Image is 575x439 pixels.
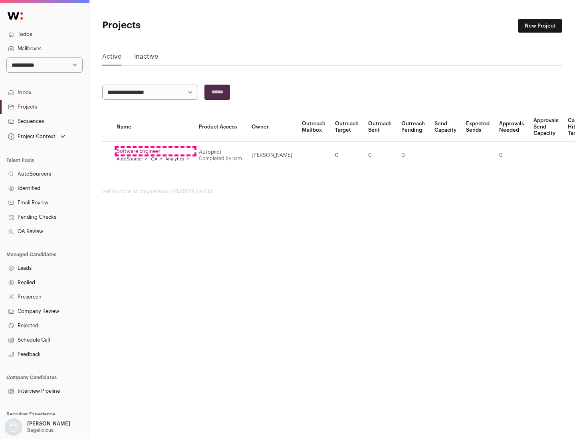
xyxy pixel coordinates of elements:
[397,113,430,142] th: Outreach Pending
[6,133,56,140] div: Project Context
[247,113,297,142] th: Owner
[494,142,529,169] td: 0
[134,52,158,65] a: Inactive
[6,131,67,142] button: Open dropdown
[5,418,22,436] img: nopic.png
[518,19,562,33] a: New Project
[27,421,70,427] p: [PERSON_NAME]
[102,19,256,32] h1: Projects
[165,156,189,162] a: Analytics ↗
[297,113,330,142] th: Outreach Mailbox
[247,142,297,169] td: [PERSON_NAME]
[529,113,563,142] th: Approvals Send Capacity
[330,142,363,169] td: 0
[112,113,194,142] th: Name
[102,188,562,194] footer: wellfound:ai for Bagelicious - [PERSON_NAME]
[151,156,162,162] a: QA ↗
[194,113,247,142] th: Product Access
[199,149,242,155] div: Autopilot
[430,113,461,142] th: Send Capacity
[494,113,529,142] th: Approvals Needed
[117,148,189,154] a: Software Engineer
[102,52,121,65] a: Active
[330,113,363,142] th: Outreach Target
[363,142,397,169] td: 0
[199,156,242,161] a: Completed by csm
[117,156,148,162] a: AutoSourcer ↗
[397,142,430,169] td: 0
[461,113,494,142] th: Expected Sends
[363,113,397,142] th: Outreach Sent
[27,427,54,433] p: Bagelicious
[3,418,72,436] button: Open dropdown
[3,8,27,24] img: Wellfound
